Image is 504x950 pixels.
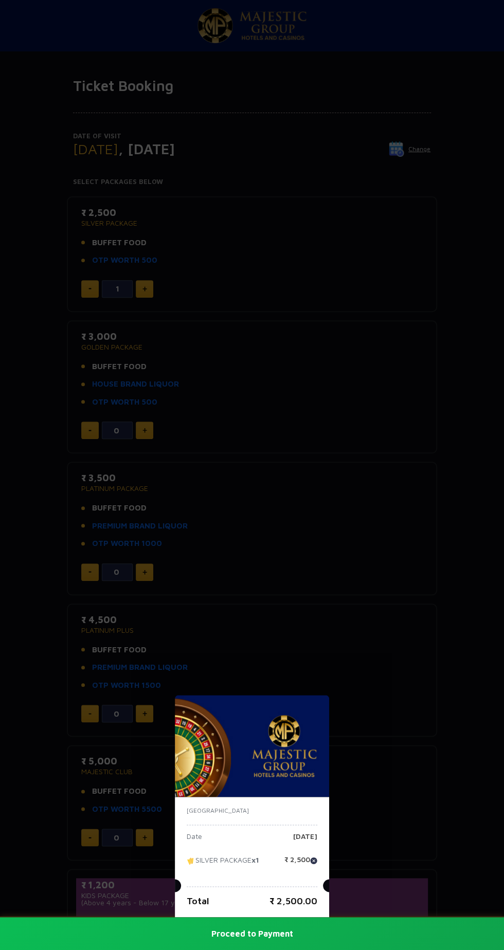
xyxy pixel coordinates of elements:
p: [GEOGRAPHIC_DATA] [187,806,317,815]
strong: x1 [251,855,259,864]
p: SILVER PACKAGE [187,856,259,871]
p: [DATE] [293,833,317,848]
p: Total [187,894,209,908]
img: majesticPride-banner [175,695,329,797]
p: ₹ 2,500 [284,856,317,871]
p: ₹ 2,500.00 [269,894,317,908]
p: Date [187,833,202,848]
img: tikcet [187,856,195,865]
